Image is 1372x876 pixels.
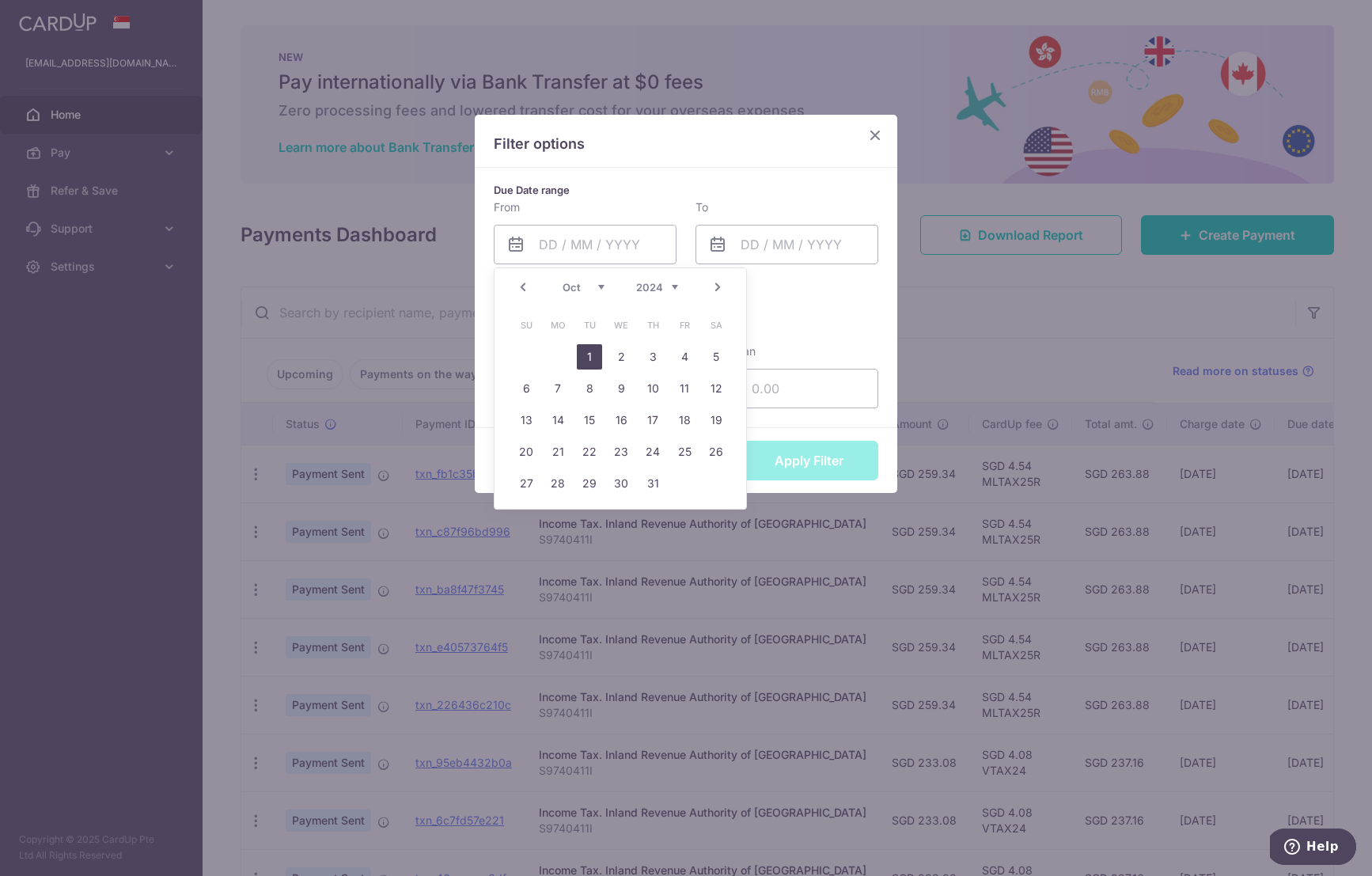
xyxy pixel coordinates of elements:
a: 23 [608,439,634,465]
a: 1 [577,344,602,370]
a: 11 [672,376,697,401]
a: 8 [577,376,602,401]
input: DD / MM / YYYY [494,225,677,264]
a: 10 [640,376,665,401]
a: 19 [703,408,729,433]
span: Monday [545,313,570,338]
a: 18 [672,408,697,433]
a: 3 [640,344,665,370]
input: DD / MM / YYYY [695,225,878,264]
span: Help [36,11,69,25]
a: 30 [608,471,634,496]
a: 17 [640,408,665,433]
a: 20 [514,439,539,465]
a: 28 [545,471,570,496]
a: 6 [514,376,539,401]
a: 16 [608,408,634,433]
span: Sunday [514,313,539,338]
span: Saturday [703,313,729,338]
a: 12 [703,376,729,401]
a: 31 [640,471,665,496]
a: 7 [545,376,570,401]
label: To [695,199,708,215]
a: Prev [514,278,533,297]
a: 21 [545,439,570,465]
a: 5 [703,344,729,370]
p: Filter options [494,134,878,154]
a: 4 [672,344,697,370]
a: 15 [577,408,602,433]
a: 14 [545,408,570,433]
a: 27 [514,471,539,496]
a: 22 [577,439,602,465]
a: 29 [577,471,602,496]
span: Friday [672,313,697,338]
a: 24 [640,439,665,465]
a: 2 [608,344,634,370]
span: Thursday [640,313,665,338]
a: 25 [672,439,697,465]
a: 9 [608,376,634,401]
iframe: Opens a widget where you can find more information [1270,829,1356,868]
span: Wednesday [608,313,634,338]
a: 26 [703,439,729,465]
a: Next [708,278,727,297]
p: Due Date range [494,180,878,199]
input: 0.00 [695,369,878,408]
a: 13 [514,408,539,433]
label: From [494,199,520,215]
button: Close [866,126,885,145]
span: Tuesday [577,313,602,338]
